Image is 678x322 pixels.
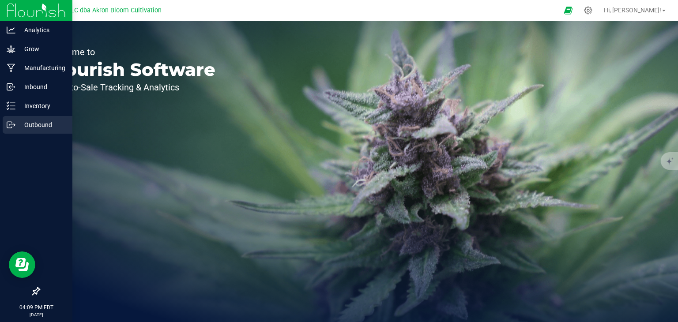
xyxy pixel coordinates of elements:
[7,64,15,72] inline-svg: Manufacturing
[4,311,68,318] p: [DATE]
[9,251,35,278] iframe: Resource center
[48,48,215,56] p: Welcome to
[7,26,15,34] inline-svg: Analytics
[7,82,15,91] inline-svg: Inbound
[7,120,15,129] inline-svg: Outbound
[15,101,68,111] p: Inventory
[7,101,15,110] inline-svg: Inventory
[604,7,661,14] span: Hi, [PERSON_NAME]!
[15,63,68,73] p: Manufacturing
[15,25,68,35] p: Analytics
[26,7,162,14] span: Akron Bloom , LLC dba Akron Bloom Cultivation
[48,61,215,79] p: Flourish Software
[583,6,594,15] div: Manage settings
[4,303,68,311] p: 04:09 PM EDT
[15,44,68,54] p: Grow
[15,120,68,130] p: Outbound
[558,2,578,19] span: Open Ecommerce Menu
[15,82,68,92] p: Inbound
[48,83,215,92] p: Seed-to-Sale Tracking & Analytics
[7,45,15,53] inline-svg: Grow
